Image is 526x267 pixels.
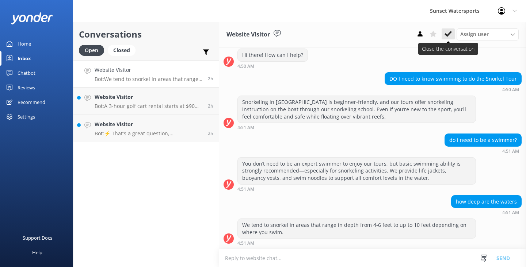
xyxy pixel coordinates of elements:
[237,187,254,191] strong: 4:51 AM
[95,93,202,101] h4: Website Visitor
[237,240,476,245] div: Aug 21 2025 04:51pm (UTC -05:00) America/Cancun
[238,96,476,123] div: Snorkeling in [GEOGRAPHIC_DATA] is beginner-friendly, and our tours offer snorkeling instruction ...
[451,210,522,215] div: Aug 21 2025 04:51pm (UTC -05:00) America/Cancun
[237,186,476,191] div: Aug 21 2025 04:51pm (UTC -05:00) America/Cancun
[18,51,31,66] div: Inbox
[18,95,45,109] div: Recommend
[502,210,519,215] strong: 4:51 AM
[237,63,308,69] div: Aug 21 2025 04:50pm (UTC -05:00) America/Cancun
[385,87,522,92] div: Aug 21 2025 04:50pm (UTC -05:00) America/Cancun
[79,27,213,41] h2: Conversations
[238,219,476,238] div: We tend to snorkel in areas that range in depth from 4-6 feet to up to 10 feet depending on where...
[445,148,522,154] div: Aug 21 2025 04:51pm (UTC -05:00) America/Cancun
[95,120,202,128] h4: Website Visitor
[32,245,42,260] div: Help
[73,115,219,142] a: Website VisitorBot:⚡ That's a great question, unfortunately I do not know the answer. I'm going t...
[79,45,104,56] div: Open
[95,130,202,137] p: Bot: ⚡ That's a great question, unfortunately I do not know the answer. I'm going to reach out to...
[73,88,219,115] a: Website VisitorBot:A 3-hour golf cart rental starts at $90 for a 4-seater. Golf carts can be pick...
[226,30,270,39] h3: Website Visitor
[502,149,519,154] strong: 4:51 AM
[108,45,136,56] div: Closed
[460,30,489,38] span: Assign user
[451,196,521,208] div: how deep are the waters
[238,49,308,61] div: Hi there! How can I help?
[502,88,519,92] strong: 4:50 AM
[73,60,219,88] a: Website VisitorBot:We tend to snorkel in areas that range in depth from 4-6 feet to up to 10 feet...
[238,158,476,184] div: You don’t need to be an expert swimmer to enjoy our tours, but basic swimming ability is strongly...
[11,12,53,24] img: yonder-white-logo.png
[18,109,35,124] div: Settings
[18,66,35,80] div: Chatbot
[385,73,521,85] div: DO I need to know swimming to do the Snorkel Tour
[208,103,213,109] span: Aug 21 2025 04:40pm (UTC -05:00) America/Cancun
[18,36,31,51] div: Home
[95,66,202,74] h4: Website Visitor
[95,76,202,82] p: Bot: We tend to snorkel in areas that range in depth from 4-6 feet to up to 10 feet depending on ...
[237,64,254,69] strong: 4:50 AM
[445,134,521,146] div: do i need to be a swimmer?
[23,231,52,245] div: Support Docs
[18,80,35,95] div: Reviews
[79,46,108,54] a: Open
[237,241,254,245] strong: 4:51 AM
[237,125,254,130] strong: 4:51 AM
[95,103,202,109] p: Bot: A 3-hour golf cart rental starts at $90 for a 4-seater. Golf carts can be picked up from mul...
[457,28,519,40] div: Assign User
[208,130,213,136] span: Aug 21 2025 04:04pm (UTC -05:00) America/Cancun
[108,46,139,54] a: Closed
[237,125,476,130] div: Aug 21 2025 04:51pm (UTC -05:00) America/Cancun
[208,76,213,82] span: Aug 21 2025 04:51pm (UTC -05:00) America/Cancun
